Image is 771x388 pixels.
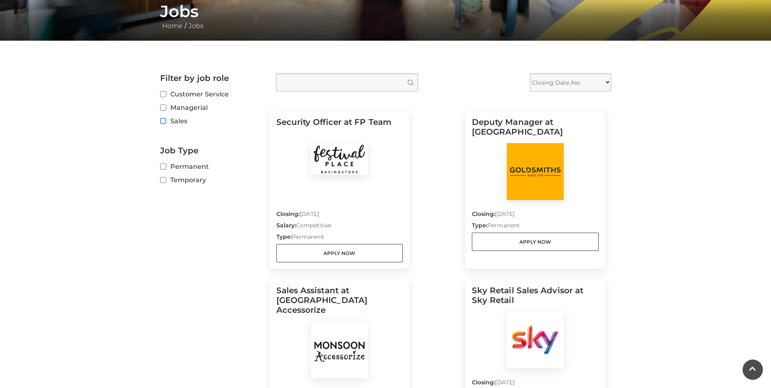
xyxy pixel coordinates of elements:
strong: Closing: [472,379,495,386]
img: Goldsmiths [507,143,564,200]
a: Apply Now [276,244,403,262]
img: Monsoon [311,321,368,378]
img: Festival Place [311,143,368,175]
strong: Closing: [276,210,300,218]
a: Jobs [187,22,206,30]
label: Permanent [160,161,264,172]
a: Apply Now [472,233,599,251]
h2: Filter by job role [160,73,264,83]
label: Managerial [160,102,264,113]
strong: Closing: [472,210,495,218]
h5: Sky Retail Sales Advisor at Sky Retail [472,286,599,312]
label: Temporary [160,175,264,185]
h5: Security Officer at FP Team [276,117,403,143]
p: [DATE] [472,210,599,221]
img: Sky Retail [507,312,564,368]
strong: Type: [276,233,292,240]
p: Competitive [276,221,403,233]
p: Permanent [472,221,599,233]
h5: Sales Assistant at [GEOGRAPHIC_DATA] Accessorize [276,286,403,321]
h1: Jobs [160,2,611,21]
div: / [154,2,617,31]
strong: Salary: [276,222,296,229]
h2: Job Type [160,146,264,155]
a: Home [160,22,185,30]
p: Permanent [276,233,403,244]
h5: Deputy Manager at [GEOGRAPHIC_DATA] [472,117,599,143]
p: [DATE] [276,210,403,221]
label: Sales [160,116,264,126]
strong: Type: [472,222,487,229]
label: Customer Service [160,89,264,99]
